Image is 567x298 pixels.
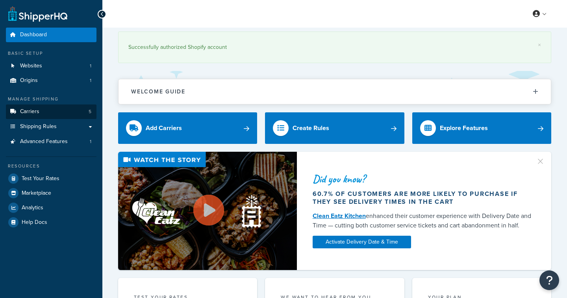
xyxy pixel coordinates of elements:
li: Carriers [6,104,96,119]
a: Test Your Rates [6,171,96,186]
button: Welcome Guide [119,79,551,104]
span: Websites [20,63,42,69]
div: Successfully authorized Shopify account [128,42,541,53]
span: 1 [90,77,91,84]
a: Clean Eatz Kitchen [313,211,366,220]
a: Explore Features [412,112,551,144]
span: Origins [20,77,38,84]
a: Add Carriers [118,112,257,144]
div: Add Carriers [146,123,182,134]
div: Manage Shipping [6,96,96,102]
a: Dashboard [6,28,96,42]
div: enhanced their customer experience with Delivery Date and Time — cutting both customer service ti... [313,211,532,230]
div: Resources [6,163,96,169]
span: 1 [90,138,91,145]
a: Marketplace [6,186,96,200]
div: Create Rules [293,123,329,134]
span: Marketplace [22,190,51,197]
span: 1 [90,63,91,69]
div: 60.7% of customers are more likely to purchase if they see delivery times in the cart [313,190,532,206]
a: Help Docs [6,215,96,229]
div: Did you know? [313,173,532,184]
span: Shipping Rules [20,123,57,130]
span: Dashboard [20,32,47,38]
a: Advanced Features1 [6,134,96,149]
a: Activate Delivery Date & Time [313,236,411,248]
div: Explore Features [440,123,488,134]
img: Video thumbnail [118,152,297,270]
span: Analytics [22,205,43,211]
span: Carriers [20,108,39,115]
li: Websites [6,59,96,73]
h2: Welcome Guide [131,89,185,95]
li: Advanced Features [6,134,96,149]
a: Origins1 [6,73,96,88]
a: Analytics [6,201,96,215]
span: Test Your Rates [22,175,59,182]
span: 5 [89,108,91,115]
a: Websites1 [6,59,96,73]
a: Create Rules [265,112,404,144]
a: Shipping Rules [6,119,96,134]
div: Basic Setup [6,50,96,57]
a: Carriers5 [6,104,96,119]
span: Advanced Features [20,138,68,145]
a: × [538,42,541,48]
li: Origins [6,73,96,88]
button: Open Resource Center [539,270,559,290]
span: Help Docs [22,219,47,226]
